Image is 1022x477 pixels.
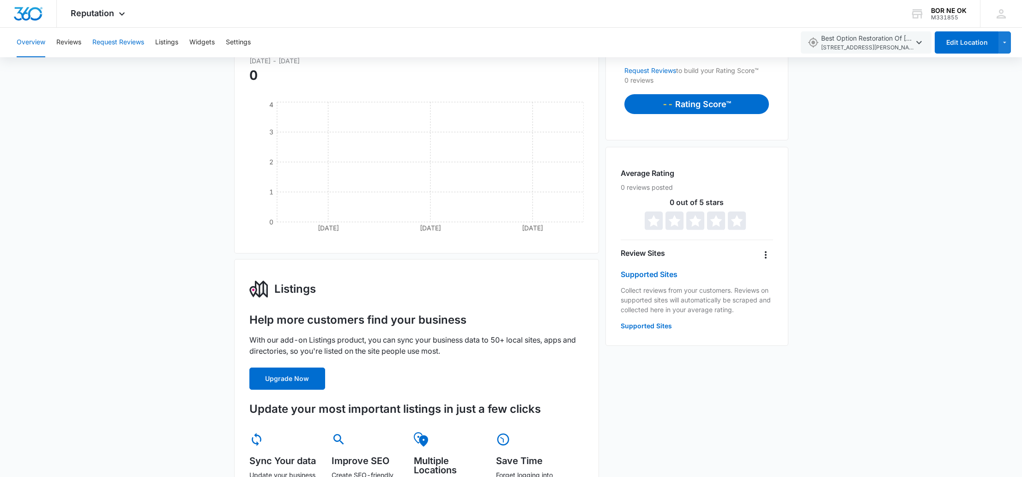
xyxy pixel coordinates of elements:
[621,270,677,279] a: Supported Sites
[621,168,674,179] h4: Average Rating
[71,8,114,18] span: Reputation
[226,28,251,57] button: Settings
[249,67,258,83] span: 0
[624,56,769,75] p: to build your Rating Score™
[56,28,81,57] button: Reviews
[17,28,45,57] button: Overview
[274,281,316,297] h3: Listings
[249,56,584,66] p: [DATE] - [DATE]
[332,456,401,465] h5: Improve SEO
[621,182,773,192] p: 0 reviews posted
[621,285,773,314] p: Collect reviews from your customers. Reviews on supported sites will automatically be scraped and...
[92,28,144,57] button: Request Reviews
[621,322,672,330] a: Supported Sites
[621,248,665,259] h4: Review Sites
[801,31,931,54] button: Best Option Restoration Of [GEOGRAPHIC_DATA][US_STATE][STREET_ADDRESS][PERSON_NAME],Sperry,OK
[249,334,584,356] p: With our add-on Listings product, you can sync your business data to 50+ local sites, apps and di...
[624,75,769,85] p: 0 reviews
[931,14,967,21] div: account id
[624,66,676,74] a: Request Reviews
[269,101,273,109] tspan: 4
[269,218,273,226] tspan: 0
[675,98,731,110] p: Rating Score™
[249,313,466,327] h1: Help more customers find your business
[931,7,967,14] div: account name
[249,368,325,390] button: Upgrade Now
[414,456,483,475] h5: Multiple Locations
[758,248,773,262] button: Overflow Menu
[821,33,913,52] span: Best Option Restoration Of [GEOGRAPHIC_DATA][US_STATE]
[420,224,441,232] tspan: [DATE]
[496,456,565,465] h5: Save Time
[662,98,675,110] p: --
[249,456,319,465] h5: Sync Your data
[621,199,773,206] p: 0 out of 5 stars
[189,28,215,57] button: Widgets
[522,224,543,232] tspan: [DATE]
[155,28,178,57] button: Listings
[269,128,273,136] tspan: 3
[249,401,584,417] h3: Update your most important listings in just a few clicks
[935,31,998,54] button: Edit Location
[821,43,913,52] span: [STREET_ADDRESS][PERSON_NAME] , Sperry , OK
[317,224,339,232] tspan: [DATE]
[269,158,273,166] tspan: 2
[269,188,273,196] tspan: 1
